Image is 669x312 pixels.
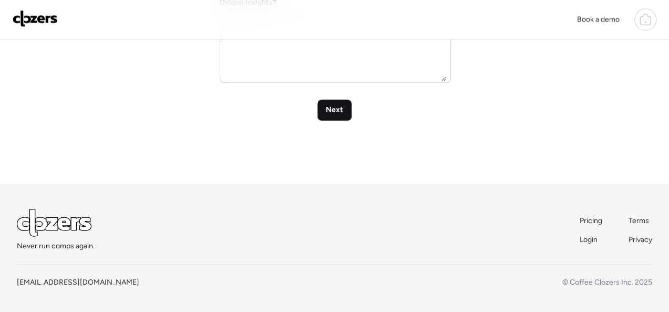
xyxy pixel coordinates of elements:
[580,216,602,225] span: Pricing
[629,216,652,226] a: Terms
[580,235,598,244] span: Login
[580,216,603,226] a: Pricing
[629,216,649,225] span: Terms
[562,278,652,287] span: © Coffee Clozers Inc. 2025
[629,235,652,245] a: Privacy
[17,241,95,251] span: Never run comps again.
[577,15,620,24] span: Book a demo
[17,209,91,237] img: Logo Light
[629,235,652,244] span: Privacy
[13,10,58,27] img: Logo
[326,105,343,115] span: Next
[17,278,139,287] a: [EMAIL_ADDRESS][DOMAIN_NAME]
[580,235,603,245] a: Login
